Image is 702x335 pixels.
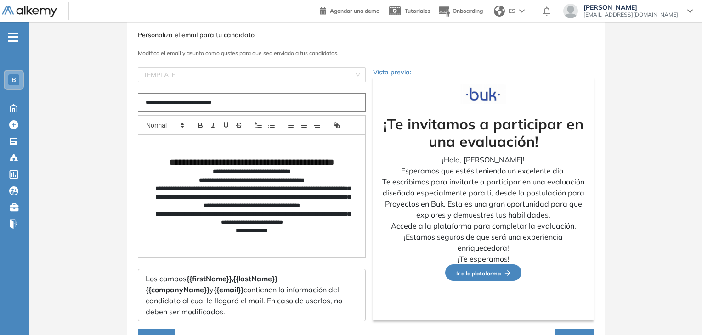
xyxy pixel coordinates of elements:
[233,274,277,283] span: {{lastName}}
[380,176,586,220] p: Te escribimos para invitarte a participar en una evaluación diseñada especialmente para ti, desde...
[494,6,505,17] img: world
[453,7,483,14] span: Onboarding
[138,50,594,56] h3: Modifica el email y asunto como gustes para que sea enviado a tus candidatos.
[583,11,678,18] span: [EMAIL_ADDRESS][DOMAIN_NAME]
[445,264,521,281] button: Ir a la plataformaFlecha
[373,67,594,77] p: Vista previa:
[438,1,483,21] button: Onboarding
[519,9,525,13] img: arrow
[2,6,57,17] img: Logo
[501,270,510,276] img: Flecha
[656,291,702,335] div: Widget de chat
[509,7,515,15] span: ES
[583,4,678,11] span: [PERSON_NAME]
[138,269,366,321] div: Los campos y contienen la información del candidato al cual le llegará el mail. En caso de usarlo...
[380,165,586,176] p: Esperamos que estés teniendo un excelente día.
[146,285,209,294] span: {{companyName}}
[330,7,379,14] span: Agendar una demo
[187,274,233,283] span: {{firstName}},
[380,253,586,264] p: ¡Te esperamos!
[380,220,586,253] p: Accede a la plataforma para completar la evaluación. ¡Estamos seguros de que será una experiencia...
[456,270,510,277] span: Ir a la plataforma
[656,291,702,335] iframe: Chat Widget
[138,31,594,39] h3: Personaliza el email para tu candidato
[383,115,583,151] strong: ¡Te invitamos a participar en una evaluación!
[320,5,379,16] a: Agendar una demo
[8,36,18,38] i: -
[405,7,430,14] span: Tutoriales
[11,76,16,84] span: B
[214,285,243,294] span: {{email}}
[380,154,586,165] p: ¡Hola, [PERSON_NAME]!
[460,84,506,104] img: Logo de la compañía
